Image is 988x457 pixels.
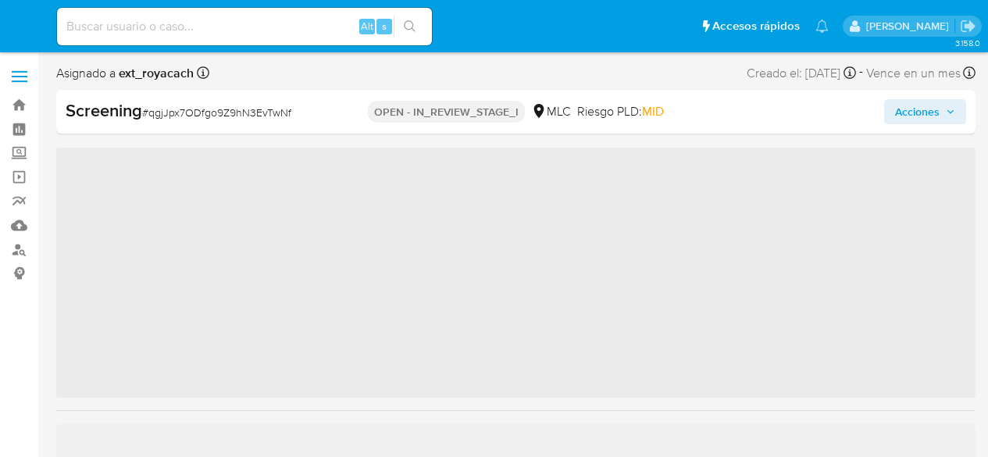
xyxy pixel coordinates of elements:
p: OPEN - IN_REVIEW_STAGE_I [368,101,525,123]
span: Asignado a [56,65,194,82]
span: Riesgo PLD: [577,103,664,120]
input: Buscar usuario o caso... [57,16,432,37]
b: ext_royacach [116,64,194,82]
a: Notificaciones [815,20,829,33]
span: Alt [361,19,373,34]
div: Creado el: [DATE] [747,62,856,84]
span: - [859,62,863,84]
a: Salir [960,18,976,34]
span: MID [642,102,664,120]
span: Accesos rápidos [712,18,800,34]
button: search-icon [394,16,426,37]
div: MLC [531,103,571,120]
span: Acciones [895,99,940,124]
span: s [382,19,387,34]
span: ‌ [56,148,976,398]
button: Acciones [884,99,966,124]
p: ext_royacach@mercadolibre.com [866,19,954,34]
span: # qgjJpx7ODfgo9Z9hN3EvTwNf [142,105,291,120]
span: Vence en un mes [866,65,961,82]
b: Screening [66,98,142,123]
